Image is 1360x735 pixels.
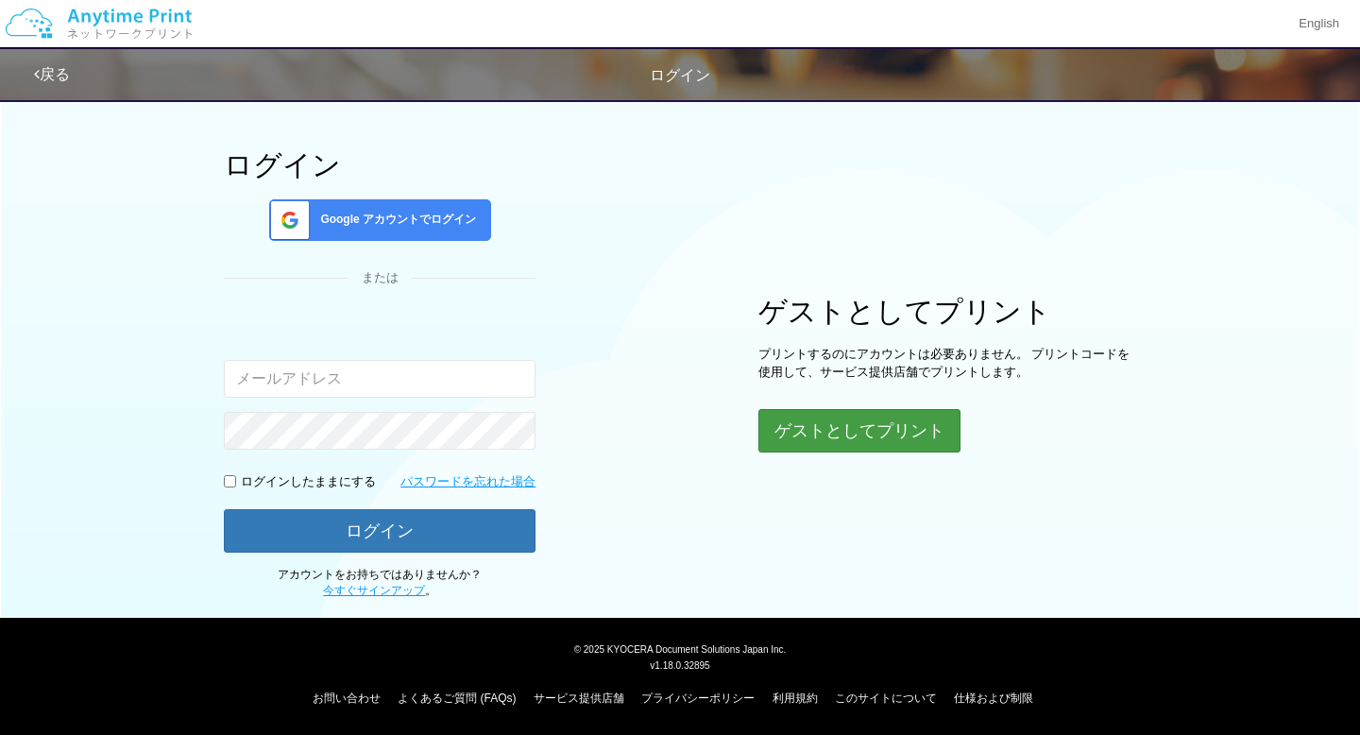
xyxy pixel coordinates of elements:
[534,692,624,705] a: サービス提供店舗
[574,642,787,655] span: © 2025 KYOCERA Document Solutions Japan Inc.
[224,509,535,553] button: ログイン
[758,346,1136,381] p: プリントするのにアカウントは必要ありません。 プリントコードを使用して、サービス提供店舗でプリントします。
[835,692,937,705] a: このサイトについて
[773,692,818,705] a: 利用規約
[758,296,1136,327] h1: ゲストとしてプリント
[313,212,476,228] span: Google アカウントでログイン
[650,67,710,83] span: ログイン
[641,692,755,705] a: プライバシーポリシー
[34,66,70,82] a: 戻る
[323,584,436,597] span: 。
[241,473,376,491] p: ログインしたままにする
[224,567,535,599] p: アカウントをお持ちではありませんか？
[400,473,535,491] a: パスワードを忘れた場合
[398,692,516,705] a: よくあるご質問 (FAQs)
[323,584,425,597] a: 今すぐサインアップ
[313,692,381,705] a: お問い合わせ
[224,360,535,398] input: メールアドレス
[650,659,709,671] span: v1.18.0.32895
[224,149,535,180] h1: ログイン
[758,409,960,453] button: ゲストとしてプリント
[224,269,535,287] div: または
[954,692,1033,705] a: 仕様および制限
